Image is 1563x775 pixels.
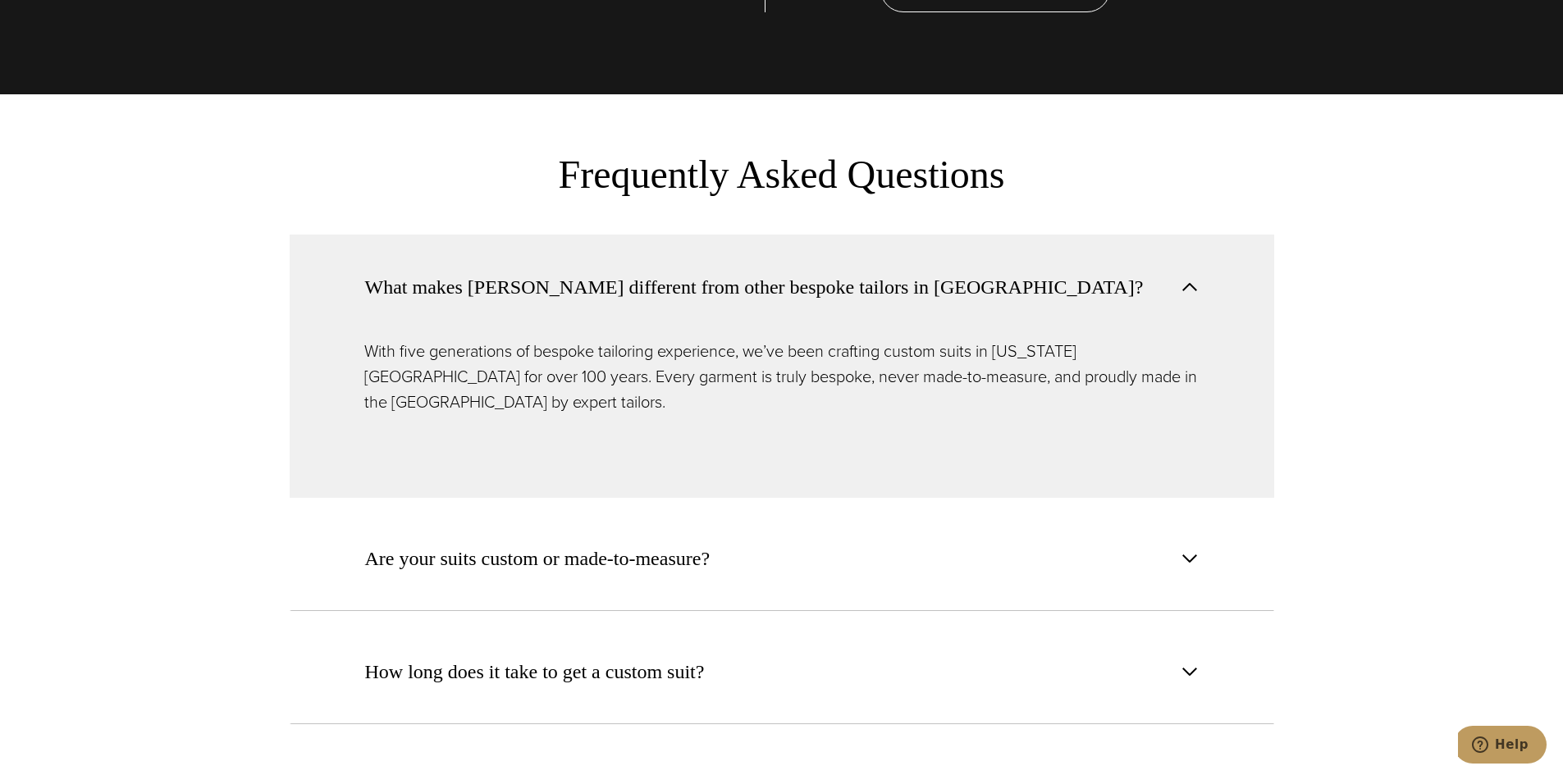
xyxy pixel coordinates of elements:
[365,544,711,573] span: Are your suits custom or made-to-measure?
[290,235,1274,339] button: What makes [PERSON_NAME] different from other bespoke tailors in [GEOGRAPHIC_DATA]?
[347,152,1217,198] h3: Frequently Asked Questions
[290,619,1274,724] button: How long does it take to get a custom suit?
[290,339,1274,498] div: What makes [PERSON_NAME] different from other bespoke tailors in [GEOGRAPHIC_DATA]?
[365,272,1144,302] span: What makes [PERSON_NAME] different from other bespoke tailors in [GEOGRAPHIC_DATA]?
[365,657,705,686] span: How long does it take to get a custom suit?
[1458,726,1547,767] iframe: Opens a widget where you can chat to one of our agents
[364,339,1200,415] p: With five generations of bespoke tailoring experience, we’ve been crafting custom suits in [US_ST...
[290,506,1274,611] button: Are your suits custom or made-to-measure?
